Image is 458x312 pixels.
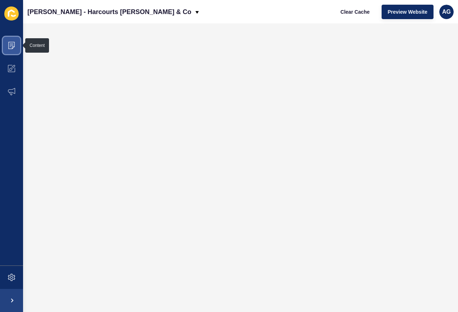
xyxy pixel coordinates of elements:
[27,3,191,21] p: [PERSON_NAME] - Harcourts [PERSON_NAME] & Co
[30,43,45,48] div: Content
[334,5,376,19] button: Clear Cache
[388,8,427,16] span: Preview Website
[382,5,433,19] button: Preview Website
[442,8,451,16] span: AG
[341,8,370,16] span: Clear Cache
